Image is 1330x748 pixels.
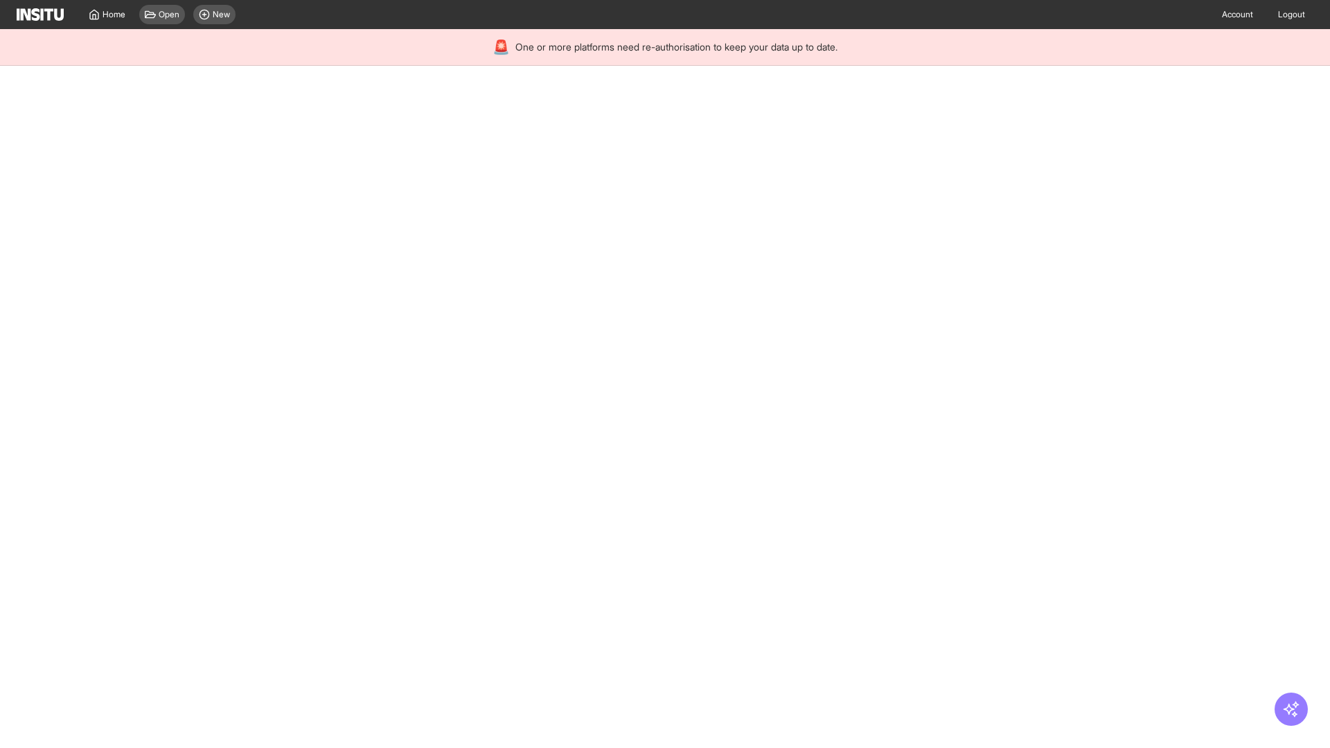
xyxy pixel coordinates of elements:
[17,8,64,21] img: Logo
[515,40,837,54] span: One or more platforms need re-authorisation to keep your data up to date.
[159,9,179,20] span: Open
[103,9,125,20] span: Home
[493,37,510,57] div: 🚨
[213,9,230,20] span: New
